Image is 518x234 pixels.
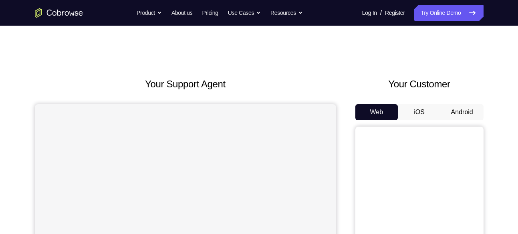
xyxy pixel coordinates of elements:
[362,5,377,21] a: Log In
[202,5,218,21] a: Pricing
[228,5,261,21] button: Use Cases
[380,8,382,18] span: /
[398,104,441,120] button: iOS
[137,5,162,21] button: Product
[35,77,336,91] h2: Your Support Agent
[355,104,398,120] button: Web
[385,5,405,21] a: Register
[414,5,483,21] a: Try Online Demo
[171,5,192,21] a: About us
[35,8,83,18] a: Go to the home page
[355,77,484,91] h2: Your Customer
[441,104,484,120] button: Android
[270,5,303,21] button: Resources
